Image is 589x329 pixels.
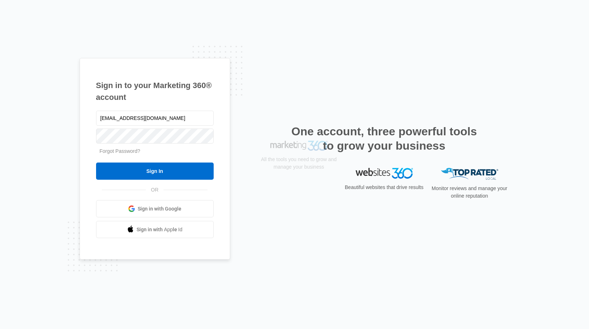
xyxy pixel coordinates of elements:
[146,186,163,194] span: OR
[137,226,182,233] span: Sign in with Apple Id
[429,185,510,200] p: Monitor reviews and manage your online reputation
[96,221,214,238] a: Sign in with Apple Id
[96,111,214,126] input: Email
[270,168,328,178] img: Marketing 360
[441,168,498,180] img: Top Rated Local
[96,200,214,217] a: Sign in with Google
[344,184,424,191] p: Beautiful websites that drive results
[96,163,214,180] input: Sign In
[96,79,214,103] h1: Sign in to your Marketing 360® account
[289,124,479,153] h2: One account, three powerful tools to grow your business
[356,168,413,178] img: Websites 360
[259,183,339,198] p: All the tools you need to grow and manage your business
[100,148,141,154] a: Forgot Password?
[138,205,181,213] span: Sign in with Google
